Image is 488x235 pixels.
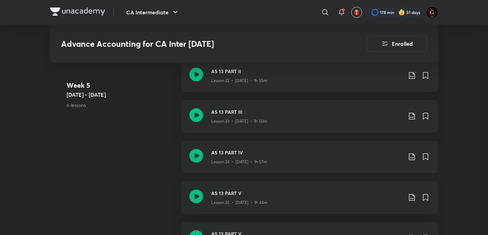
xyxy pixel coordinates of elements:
p: Lesson 25 • [DATE] • 1h 44m [211,199,268,206]
h4: Week 5 [67,80,176,91]
a: AS 13 PART IIILesson 23 • [DATE] • 1h 50m [181,100,438,141]
h5: [DATE] - [DATE] [67,91,176,99]
button: CA Intermediate [122,5,184,19]
h3: AS 13 PART V [211,190,402,197]
img: avatar [354,9,360,15]
h3: Advance Accounting for CA Inter [DATE] [61,39,328,49]
img: streak [398,9,405,16]
p: Lesson 22 • [DATE] • 1h 55m [211,78,267,84]
a: AS 13 PART IILesson 22 • [DATE] • 1h 55m [181,59,438,100]
p: 6 lessons [67,101,176,109]
img: DGD°MrBEAN [426,6,438,18]
h3: AS 13 PART II [211,68,402,75]
p: Lesson 24 • [DATE] • 1h 57m [211,159,267,165]
a: Company Logo [50,8,105,17]
h3: AS 13 PART IV [211,149,402,156]
a: AS 13 PART IVLesson 24 • [DATE] • 1h 57m [181,141,438,181]
p: Lesson 23 • [DATE] • 1h 50m [211,118,267,124]
button: Enrolled [367,36,427,52]
h3: AS 13 PART III [211,108,402,115]
button: avatar [351,7,362,18]
img: Company Logo [50,8,105,16]
a: AS 13 PART VLesson 25 • [DATE] • 1h 44m [181,181,438,222]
